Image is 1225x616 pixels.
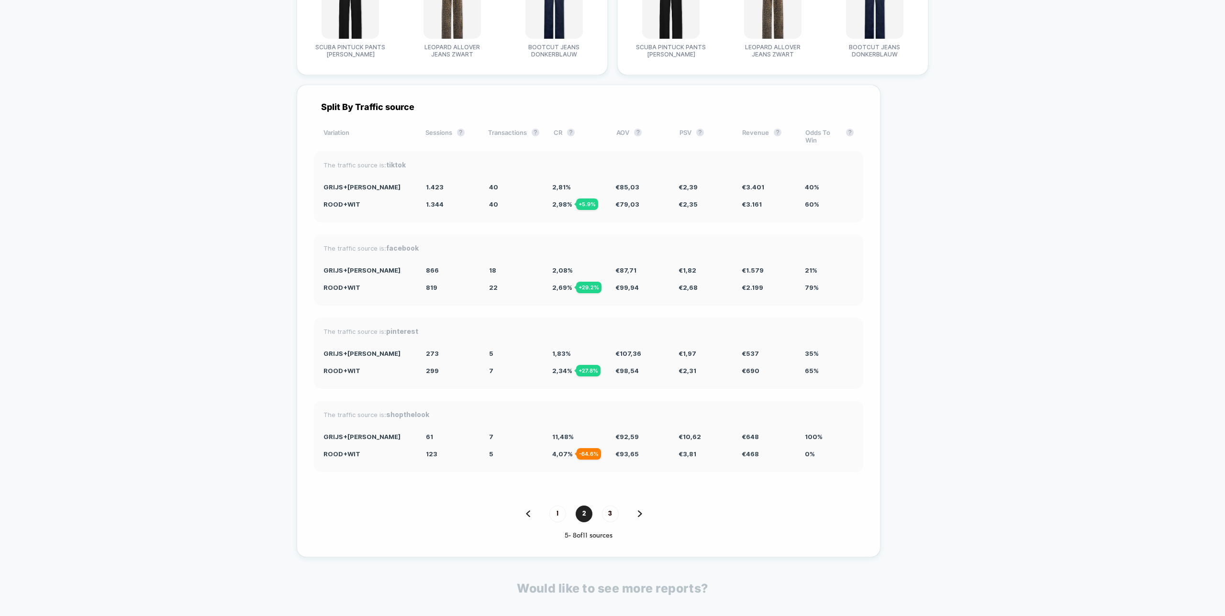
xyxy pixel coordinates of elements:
div: - 64.6 % [577,448,601,460]
span: SCUBA PINTUCK PANTS [PERSON_NAME] [314,44,386,58]
span: SCUBA PINTUCK PANTS [PERSON_NAME] [635,44,707,58]
div: 79% [805,284,854,291]
span: 7 [489,367,493,374]
div: 21% [805,266,854,274]
div: Grijs+[PERSON_NAME] [323,350,412,357]
span: € 690 [742,367,759,374]
span: 5 [489,350,493,357]
div: 65% [805,367,854,374]
div: Rood+Wit [323,367,412,374]
div: Variation [323,129,411,144]
span: 40 [489,200,498,208]
span: € 79,03 [615,200,639,208]
span: € 10,62 [679,433,701,440]
div: + 5.9 % [576,198,598,210]
button: ? [634,129,642,136]
span: € 537 [742,350,759,357]
button: ? [567,129,575,136]
span: 2,08 % [552,266,573,274]
div: Grijs+[PERSON_NAME] [323,183,412,191]
span: € 1,97 [679,350,696,357]
span: 273 [426,350,439,357]
span: LEOPARD ALLOVER JEANS ZWART [416,44,488,58]
div: The traffic source is: [323,161,854,169]
span: 2,98 % [552,200,572,208]
span: 2,81 % [552,183,571,191]
span: 11,48 % [552,433,574,440]
span: € 92,59 [615,433,639,440]
span: 1 [549,506,566,522]
div: 100% [805,433,854,440]
div: Sessions [425,129,474,144]
span: 1.423 [426,183,444,191]
img: pagination forward [638,510,642,517]
span: 1.344 [426,200,444,208]
span: € 1,82 [679,266,696,274]
button: ? [532,129,539,136]
span: € 1.579 [742,266,764,274]
span: € 648 [742,433,759,440]
span: 2 [576,506,592,522]
strong: facebook [386,244,419,252]
strong: tiktok [386,161,406,169]
span: € 2,68 [679,284,698,291]
div: Transactions [488,129,539,144]
span: € 2.199 [742,284,763,291]
img: pagination back [526,510,530,517]
span: 123 [426,450,437,458]
span: 819 [426,284,437,291]
div: Grijs+[PERSON_NAME] [323,433,412,440]
span: 3 [602,506,619,522]
span: 1,83 % [552,350,571,357]
span: 40 [489,183,498,191]
span: € 107,36 [615,350,641,357]
span: € 468 [742,450,759,458]
div: PSV [679,129,728,144]
span: € 93,65 [615,450,639,458]
span: € 99,94 [615,284,639,291]
span: LEOPARD ALLOVER JEANS ZWART [737,44,809,58]
div: The traffic source is: [323,244,854,252]
span: € 2,39 [679,183,698,191]
button: ? [846,129,854,136]
strong: shopthelook [386,410,429,418]
div: CR [554,129,602,144]
span: 2,69 % [552,284,572,291]
span: € 85,03 [615,183,639,191]
div: Revenue [742,129,791,144]
button: ? [457,129,465,136]
span: 2,34 % [552,367,572,374]
span: € 3.161 [742,200,762,208]
div: Rood+Wit [323,284,412,291]
div: 5 - 8 of 11 sources [314,532,863,540]
span: BOOTCUT JEANS DONKERBLAUW [518,44,590,58]
span: 299 [426,367,439,374]
div: Odds To Win [805,129,854,144]
div: 60% [805,200,854,208]
div: Rood+Wit [323,200,412,208]
span: 866 [426,266,439,274]
div: 40% [805,183,854,191]
div: AOV [616,129,665,144]
button: ? [696,129,704,136]
span: BOOTCUT JEANS DONKERBLAUW [839,44,911,58]
div: The traffic source is: [323,410,854,418]
span: 5 [489,450,493,458]
span: € 2,35 [679,200,698,208]
span: 4,07 % [552,450,573,458]
span: € 3.401 [742,183,764,191]
div: + 27.8 % [576,365,601,376]
div: Rood+Wit [323,450,412,458]
span: € 98,54 [615,367,639,374]
button: ? [774,129,781,136]
div: The traffic source is: [323,327,854,335]
p: Would like to see more reports? [517,581,708,595]
div: Grijs+[PERSON_NAME] [323,266,412,274]
div: Split By Traffic source [314,102,863,112]
div: 0% [805,450,854,458]
div: + 29.2 % [576,282,601,293]
span: 18 [489,266,496,274]
span: € 2,31 [679,367,696,374]
div: 35% [805,350,854,357]
span: 22 [489,284,498,291]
